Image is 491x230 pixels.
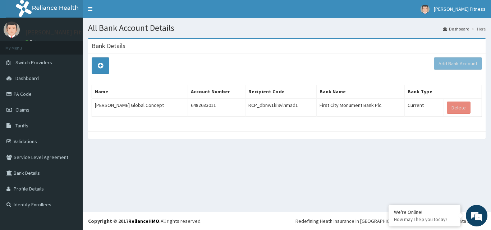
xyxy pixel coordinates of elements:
[245,98,317,117] td: RCP_dbnw1ki9vlnmad1
[15,107,29,113] span: Claims
[88,23,486,33] h1: All Bank Account Details
[443,26,469,32] a: Dashboard
[317,85,405,99] th: Bank Name
[4,154,137,179] textarea: Type your message and hit 'Enter'
[83,212,491,230] footer: All rights reserved.
[92,85,188,99] th: Name
[88,218,161,224] strong: Copyright © 2017 .
[25,39,42,44] a: Online
[317,98,405,117] td: First City Monument Bank Plc.
[13,36,29,54] img: d_794563401_company_1708531726252_794563401
[15,59,52,66] span: Switch Providers
[188,85,245,99] th: Account Number
[295,217,486,225] div: Redefining Heath Insurance in [GEOGRAPHIC_DATA] using Telemedicine and Data Science!
[15,122,28,129] span: Tariffs
[394,216,455,222] p: How may I help you today?
[470,26,486,32] li: Here
[188,98,245,117] td: 6482683011
[92,98,188,117] td: [PERSON_NAME] Global Concept
[15,75,39,81] span: Dashboard
[42,69,99,142] span: We're online!
[434,6,486,12] span: [PERSON_NAME] Fitness
[245,85,317,99] th: Recipient Code
[92,43,125,49] h3: Bank Details
[128,218,159,224] a: RelianceHMO
[394,209,455,215] div: We're Online!
[434,57,482,70] button: Add Bank Account
[405,85,444,99] th: Bank Type
[421,5,430,14] img: User Image
[447,102,471,114] button: Delete
[25,29,94,36] p: [PERSON_NAME] Fitness
[4,22,20,38] img: User Image
[37,40,121,50] div: Chat with us now
[405,98,444,117] td: Current
[118,4,135,21] div: Minimize live chat window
